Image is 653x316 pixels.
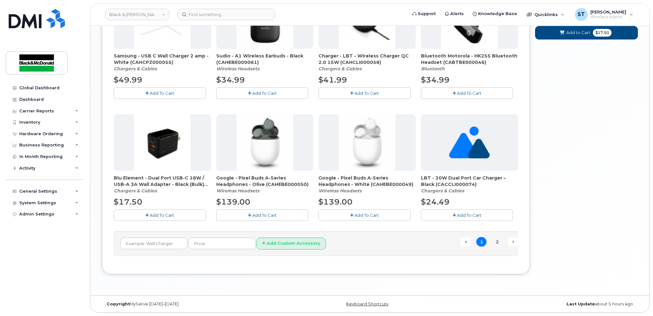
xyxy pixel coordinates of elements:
[114,209,206,221] button: Add To Cart
[590,14,626,20] span: Wireless Admin
[522,8,569,21] div: Quicklinks
[252,91,277,96] span: Add To Cart
[114,175,211,188] span: Blu Element - Dual Port USB-C 18W / USB-A 3A Wall Adapter - Black (Bulk) (CAHCPZ000077)
[216,66,259,72] em: Wireless Headsets
[237,114,293,171] img: accessory36787.JPG
[318,175,416,188] span: Google - Pixel Buds A-Series Headphones - White (CAHEBE000049)
[570,8,638,21] div: Sogand Tavakoli
[461,238,471,246] span: ← Previous
[318,209,411,221] button: Add To Cart
[216,75,245,84] span: $34.99
[120,238,187,249] input: Example: Wall Charger
[216,175,314,188] span: Google - Pixel Buds A-Series Headphones - Olive (CAHEBE000050)
[318,75,347,84] span: $41.99
[567,302,595,306] strong: Last Update
[478,11,517,17] span: Knowledge Base
[252,213,277,218] span: Add To Cart
[421,175,518,188] span: LBT - 20W Dual Port Car Charger – Black (CACCLI000074)
[440,7,468,20] a: Alerts
[421,53,518,72] div: Bluetooth Motorola - HK255 Bluetooth Headset (CABTBE000046)
[534,12,558,17] span: Quicklinks
[421,75,450,84] span: $34.99
[468,7,522,20] a: Knowledge Base
[354,213,379,218] span: Add To Cart
[114,53,211,66] span: Samsung - USB C Wall Charger 2 amp - White (CAHCPZ000055)
[421,197,450,206] span: $24.49
[421,175,518,194] div: LBT - 20W Dual Port Car Charger – Black (CACCLI000074)
[150,213,174,218] span: Add To Cart
[114,197,142,206] span: $17.50
[421,53,518,66] span: Bluetooth Motorola - HK255 Bluetooth Headset (CABTBE000046)
[318,53,416,66] span: Charger - LBT - Wireless Charger QC 2.0 15W (CAHCLI000058)
[421,87,513,99] button: Add To Cart
[318,53,416,72] div: Charger - LBT - Wireless Charger QC 2.0 15W (CAHCLI000058)
[577,11,585,18] span: ST
[318,175,416,194] div: Google - Pixel Buds A-Series Headphones - White (CAHEBE000049)
[508,238,518,246] a: Next →
[114,87,206,99] button: Add To Cart
[114,75,142,84] span: $49.99
[457,213,481,218] span: Add To Cart
[318,66,362,72] em: Chargers & Cables
[535,26,638,39] button: Add to Cart $17.50
[216,53,314,66] span: Sudio - A1 Wireless Earbuds - Black (CAHEBE000061)
[590,9,626,14] span: [PERSON_NAME]
[318,188,362,194] em: Wireless Headsets
[459,302,638,307] div: about 5 hours ago
[216,209,309,221] button: Add To Cart
[150,91,174,96] span: Add To Cart
[114,53,211,72] div: Samsung - USB C Wall Charger 2 amp - White (CAHCPZ000055)
[421,66,445,72] em: Bluetooth
[256,238,326,250] button: Add Custom Accessory
[216,53,314,72] div: Sudio - A1 Wireless Earbuds - Black (CAHEBE000061)
[114,188,157,194] em: Chargers & Cables
[318,197,353,206] span: $139.00
[102,302,281,307] div: MyServe [DATE]–[DATE]
[216,87,309,99] button: Add To Cart
[216,175,314,194] div: Google - Pixel Buds A-Series Headphones - Olive (CAHEBE000050)
[421,188,464,194] em: Chargers & Cables
[421,209,513,221] button: Add To Cart
[476,237,487,247] span: 1
[114,175,211,194] div: Blu Element - Dual Port USB-C 18W / USB-A 3A Wall Adapter - Black (Bulk) (CAHCPZ000077)
[408,7,440,20] a: Support
[105,9,169,20] a: Black & McDonald
[114,66,157,72] em: Chargers & Cables
[354,91,379,96] span: Add To Cart
[318,87,411,99] button: Add To Cart
[134,114,191,171] img: accessory36707.JPG
[216,197,250,206] span: $139.00
[346,302,388,306] a: Keyboard Shortcuts
[450,11,464,17] span: Alerts
[339,114,395,171] img: accessory36788.JPG
[593,29,612,37] span: $17.50
[492,237,502,247] a: 2
[216,188,259,194] em: Wireless Headsets
[188,238,255,249] input: Price
[418,11,436,17] span: Support
[178,9,275,20] input: Find something...
[107,302,130,306] strong: Copyright
[566,30,590,36] span: Add to Cart
[457,91,481,96] span: Add To Cart
[449,114,490,171] img: no_image_found-2caef05468ed5679b831cfe6fc140e25e0c280774317ffc20a367ab7fd17291e.png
